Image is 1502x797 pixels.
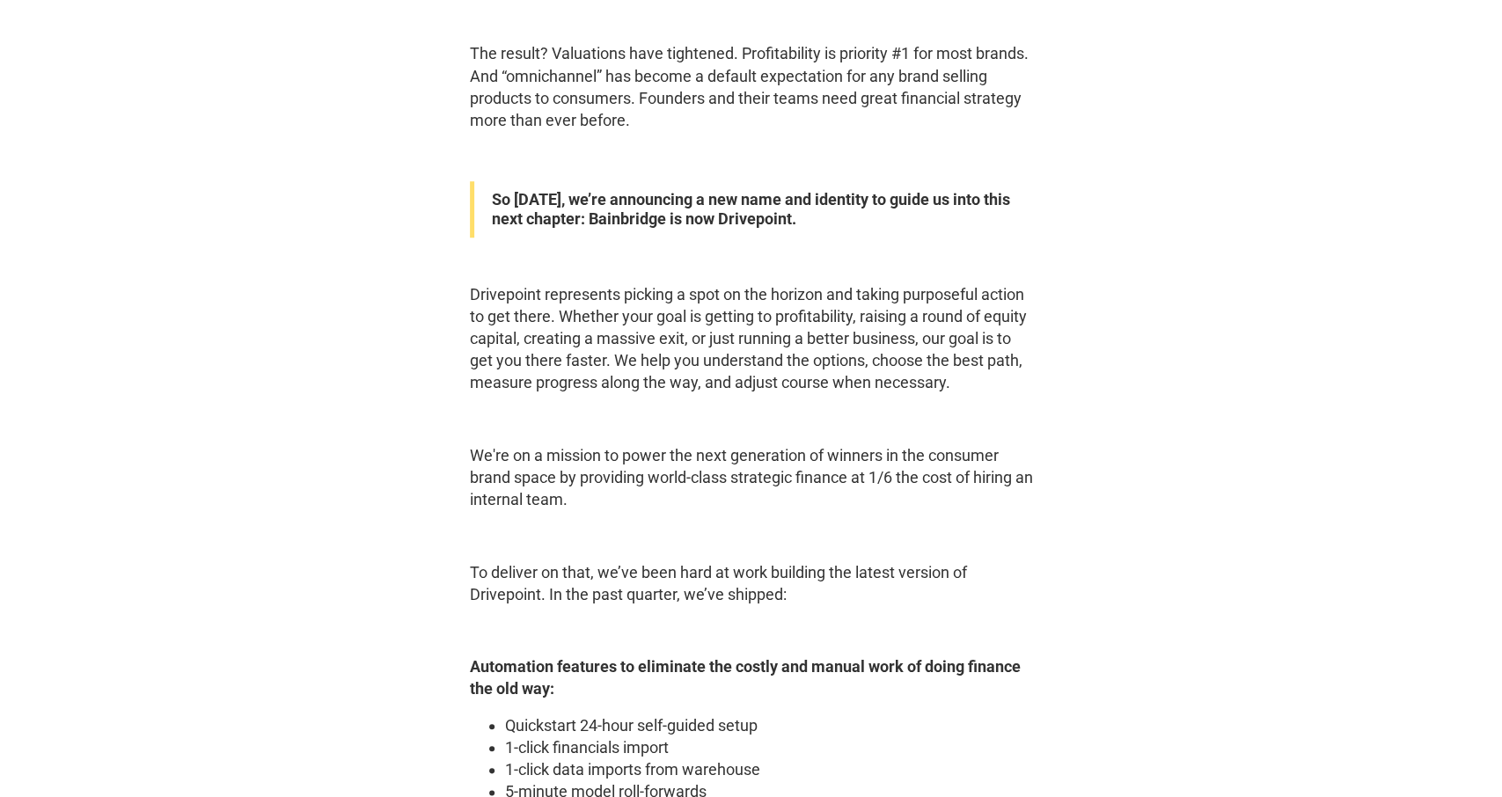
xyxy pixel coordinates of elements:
[470,444,1033,511] p: We're on a mission to power the next generation of winners in the consumer brand space by providi...
[470,524,1033,546] p: ‍
[470,619,1033,641] p: ‍
[470,561,1033,605] p: To deliver on that, we’ve been hard at work building the latest version of Drivepoint. In the pas...
[470,408,1033,430] p: ‍
[470,283,1033,394] p: Drivepoint represents picking a spot on the horizon and taking purposeful action to get there. Wh...
[505,758,1033,780] li: 1-click data imports from warehouse
[505,714,1033,736] li: Quickstart 24-hour self-guided setup
[470,246,1033,268] p: ‍
[492,190,1010,228] strong: So [DATE], we’re announcing a new name and identity to guide us into this next chapter: Bainbridg...
[470,657,1021,698] strong: Automation features to eliminate the costly and manual work of doing finance the old way:
[470,145,1033,167] p: ‍
[470,6,1033,28] p: ‍
[505,736,1033,758] li: 1-click financials import
[470,42,1033,131] p: The result? Valuations have tightened. Profitability is priority #1 for most brands. And “omnicha...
